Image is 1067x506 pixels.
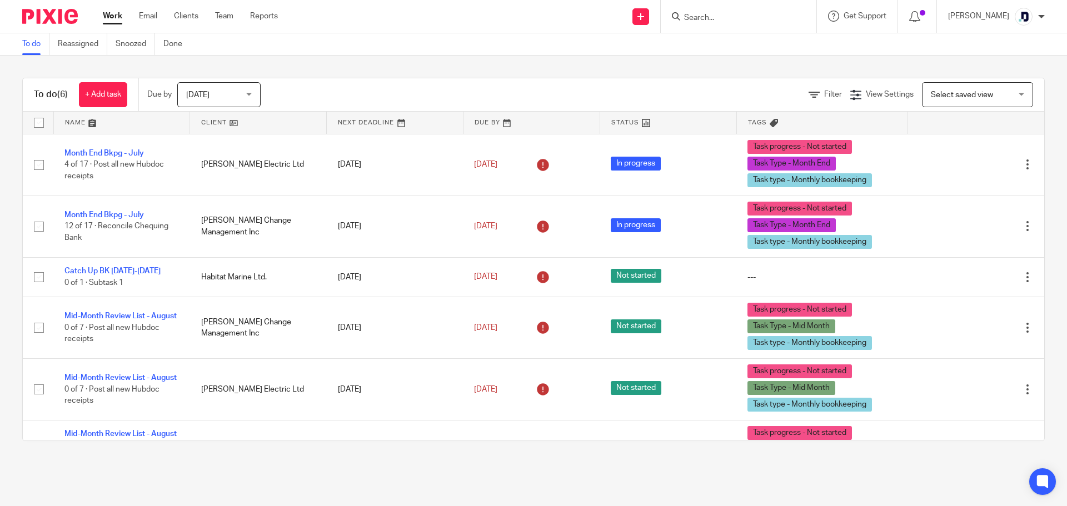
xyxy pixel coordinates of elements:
span: Task progress - Not started [747,140,852,154]
span: Task progress - Not started [747,202,852,216]
img: Pixie [22,9,78,24]
a: Month End Bkpg - July [64,211,144,219]
td: [PERSON_NAME] Electric Ltd [190,358,327,420]
td: My Aligned Purpose (1313585 BC Ltd) [190,420,327,482]
span: [DATE] [474,324,497,332]
span: View Settings [866,91,914,98]
a: Done [163,33,191,55]
div: --- [747,272,896,283]
span: Filter [824,91,842,98]
span: Task progress - Not started [747,364,852,378]
td: [PERSON_NAME] Electric Ltd [190,134,327,196]
span: Task Type - Mid Month [747,381,835,395]
img: deximal_460x460_FB_Twitter.png [1015,8,1033,26]
span: [DATE] [474,273,497,281]
span: In progress [611,157,661,171]
td: [PERSON_NAME] Change Management Inc [190,297,327,358]
td: [DATE] [327,297,463,358]
td: [DATE] [327,358,463,420]
a: Snoozed [116,33,155,55]
span: 0 of 1 · Subtask 1 [64,279,123,287]
p: [PERSON_NAME] [948,11,1009,22]
span: Task Type - Month End [747,157,836,171]
a: Mid-Month Review List - August [64,312,177,320]
td: [DATE] [327,257,463,297]
td: [DATE] [327,196,463,257]
a: Email [139,11,157,22]
span: Tags [748,119,767,126]
a: Work [103,11,122,22]
p: Due by [147,89,172,100]
span: 12 of 17 · Reconcile Chequing Bank [64,222,168,242]
span: Task Type - Month End [747,218,836,232]
a: Month End Bkpg - July [64,149,144,157]
td: [PERSON_NAME] Change Management Inc [190,196,327,257]
span: Task Type - Mid Month [747,319,835,333]
input: Search [683,13,783,23]
td: Habitat Marine Ltd. [190,257,327,297]
td: [DATE] [327,134,463,196]
span: Not started [611,269,661,283]
span: Task progress - Not started [747,303,852,317]
a: Reports [250,11,278,22]
span: 4 of 17 · Post all new Hubdoc receipts [64,161,164,180]
a: To do [22,33,49,55]
a: Mid-Month Review List - August [64,430,177,438]
span: Task progress - Not started [747,426,852,440]
a: Clients [174,11,198,22]
span: Task type - Monthly bookkeeping [747,398,872,412]
a: Team [215,11,233,22]
span: 0 of 7 · Post all new Hubdoc receipts [64,324,159,343]
h1: To do [34,89,68,101]
a: + Add task [79,82,127,107]
span: Not started [611,319,661,333]
span: In progress [611,218,661,232]
span: [DATE] [474,222,497,230]
span: [DATE] [186,91,210,99]
span: Task type - Monthly bookkeeping [747,336,872,350]
span: (6) [57,90,68,99]
span: Task type - Monthly bookkeeping [747,235,872,249]
span: [DATE] [474,161,497,168]
a: Catch Up BK [DATE]-[DATE] [64,267,161,275]
span: Get Support [844,12,886,20]
span: Not started [611,381,661,395]
span: Select saved view [931,91,993,99]
td: [DATE] [327,420,463,482]
span: 0 of 7 · Post all new Hubdoc receipts [64,385,159,405]
a: Mid-Month Review List - August [64,374,177,382]
span: [DATE] [474,385,497,393]
span: Task type - Monthly bookkeeping [747,173,872,187]
a: Reassigned [58,33,107,55]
